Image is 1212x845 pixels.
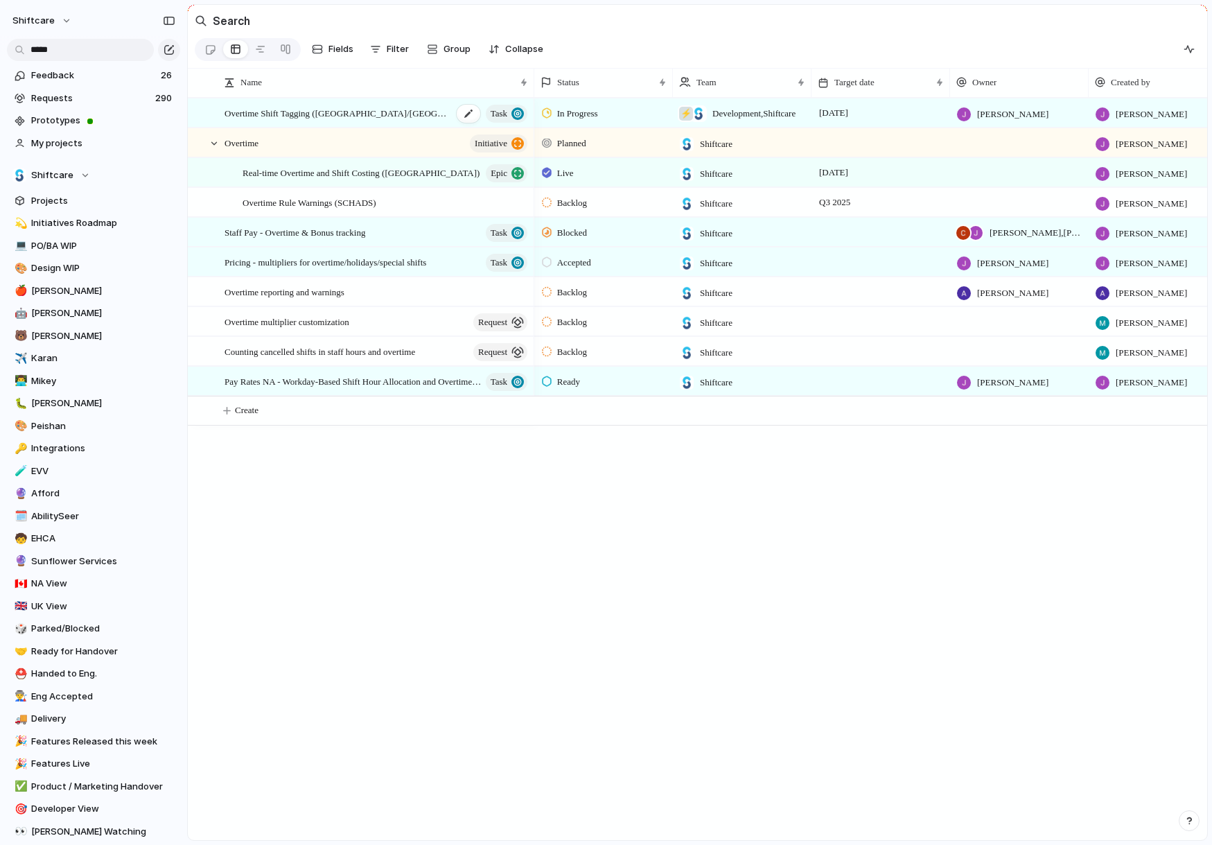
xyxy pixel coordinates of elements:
a: 🐻[PERSON_NAME] [7,326,180,347]
span: Planned [557,137,586,150]
span: Shiftcare [700,316,732,330]
span: Integrations [31,442,175,455]
a: 🔮Afford [7,483,180,504]
a: 👨‍💻Mikey [7,371,180,392]
button: 🐛 [12,397,26,410]
a: 👀[PERSON_NAME] Watching [7,821,180,842]
span: In Progress [557,107,598,121]
a: Requests290 [7,88,180,109]
button: Task [486,254,527,272]
div: 🧪 [15,463,24,479]
button: ⛑️ [12,667,26,681]
span: shiftcare [12,14,55,28]
div: 🐛[PERSON_NAME] [7,393,180,414]
div: 🔮Sunflower Services [7,551,180,572]
div: 🇬🇧 [15,598,24,614]
a: 🚚Delivery [7,708,180,729]
span: Peishan [31,419,175,433]
div: ✈️ [15,351,24,367]
div: 🍎[PERSON_NAME] [7,281,180,302]
a: 🤖[PERSON_NAME] [7,303,180,324]
a: 🇬🇧UK View [7,596,180,617]
a: 💻PO/BA WIP [7,236,180,256]
div: 🎯Developer View [7,799,180,819]
div: ✅Product / Marketing Handover [7,776,180,797]
span: NA View [31,577,175,591]
span: Task [491,372,507,392]
span: Filter [387,42,409,56]
span: Ready for Handover [31,645,175,659]
button: 💫 [12,216,26,230]
button: 🤖 [12,306,26,320]
span: [PERSON_NAME] [1116,286,1187,300]
a: 🔑Integrations [7,438,180,459]
div: 🇨🇦NA View [7,573,180,594]
span: Overtime [225,134,258,150]
span: Real-time Overtime and Shift Costing ([GEOGRAPHIC_DATA]) [243,164,480,180]
button: ✅ [12,780,26,794]
span: Features Live [31,757,175,771]
span: Status [557,76,579,89]
span: EVV [31,464,175,478]
div: 🎲 [15,621,24,637]
div: 🎨 [15,261,24,277]
a: ✈️Karan [7,348,180,369]
button: 💻 [12,239,26,253]
span: [PERSON_NAME] [1116,137,1187,151]
a: 🎨Design WIP [7,258,180,279]
button: Task [486,373,527,391]
span: Features Released this week [31,735,175,749]
a: Prototypes [7,110,180,131]
span: Target date [834,76,875,89]
a: 👨‍🏭Eng Accepted [7,686,180,707]
span: [PERSON_NAME] [1116,167,1187,181]
div: 🤖 [15,306,24,322]
div: 🧒 [15,531,24,547]
span: Sunflower Services [31,555,175,568]
span: Shiftcare [700,376,732,390]
button: Filter [365,38,414,60]
div: 🎉 [15,733,24,749]
div: 🧪EVV [7,461,180,482]
span: Backlog [557,196,587,210]
span: Live [557,166,574,180]
button: request [473,343,527,361]
span: Development , Shiftcare [712,107,796,121]
span: 26 [161,69,175,82]
button: 🗓️ [12,509,26,523]
span: Task [491,253,507,272]
div: 🇨🇦 [15,576,24,592]
button: 🔮 [12,487,26,500]
span: Handed to Eng. [31,667,175,681]
button: ✈️ [12,351,26,365]
button: 👀 [12,825,26,839]
span: [PERSON_NAME] [31,284,175,298]
button: Fields [306,38,359,60]
a: 🎲Parked/Blocked [7,618,180,639]
span: AbilitySeer [31,509,175,523]
span: Q3 2025 [816,194,854,211]
button: 🍎 [12,284,26,298]
span: Product / Marketing Handover [31,780,175,794]
span: initiative [475,134,507,153]
span: [PERSON_NAME] [31,306,175,320]
span: [DATE] [816,164,852,181]
span: Epic [491,164,507,183]
span: Feedback [31,69,157,82]
span: Blocked [557,226,587,240]
div: 👨‍🏭 [15,688,24,704]
button: 🤝 [12,645,26,659]
span: Created by [1111,76,1150,89]
span: [PERSON_NAME] [1116,316,1187,330]
span: Shiftcare [700,256,732,270]
a: 🗓️AbilitySeer [7,506,180,527]
span: Afford [31,487,175,500]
